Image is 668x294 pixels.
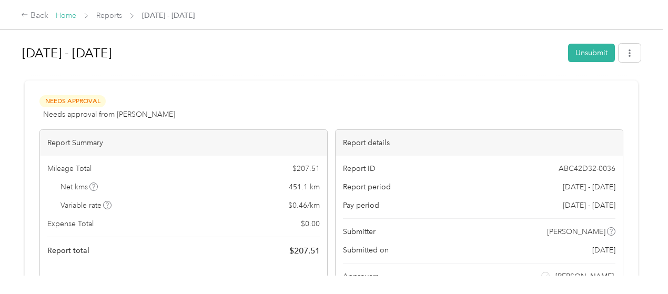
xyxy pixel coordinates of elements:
span: $ 207.51 [289,245,320,257]
span: Report ID [343,163,376,174]
span: Approvers [343,271,379,282]
span: Submitter [343,226,376,237]
span: [DATE] - [DATE] [142,10,195,21]
span: ABC42D32-0036 [559,163,615,174]
h1: Sep 1 - 30, 2025 [22,40,561,66]
span: Report period [343,181,391,192]
span: Pay period [343,200,379,211]
span: [DATE] [592,245,615,256]
span: [DATE] - [DATE] [563,181,615,192]
span: 451.1 km [289,181,320,192]
div: Report Summary [40,130,327,156]
span: $ 207.51 [292,163,320,174]
span: Variable rate [60,200,112,211]
span: $ 0.46 / km [288,200,320,211]
div: Back [21,9,48,22]
span: $ 0.00 [301,218,320,229]
span: Expense Total [47,218,94,229]
a: Home [56,11,76,20]
span: Net kms [60,181,98,192]
div: Report details [336,130,623,156]
iframe: Everlance-gr Chat Button Frame [609,235,668,294]
span: Needs approval from [PERSON_NAME] [43,109,175,120]
a: Reports [96,11,122,20]
span: Submitted on [343,245,389,256]
span: [PERSON_NAME] [555,271,614,282]
span: Mileage Total [47,163,92,174]
span: [PERSON_NAME] [547,226,605,237]
span: Needs Approval [39,95,106,107]
span: Report total [47,245,89,256]
span: [DATE] - [DATE] [563,200,615,211]
button: Unsubmit [568,44,615,62]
